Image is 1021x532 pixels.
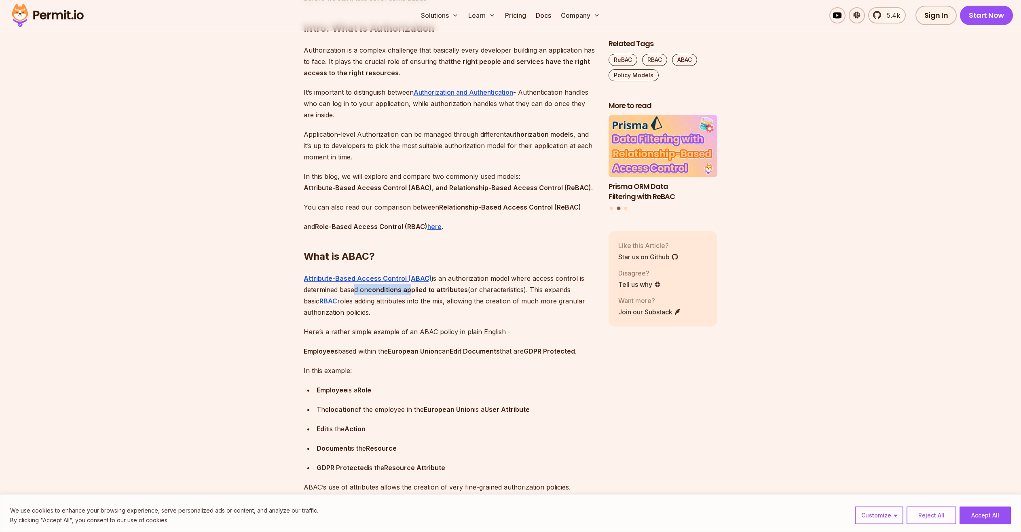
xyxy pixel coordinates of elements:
strong: GDPR Protected [524,347,575,355]
strong: Edit [317,425,328,433]
button: Reject All [907,507,956,524]
a: RBAC [642,54,667,66]
strong: European Union [388,347,438,355]
strong: the right people and services have the right access to the right resources [304,57,590,77]
strong: location [329,405,355,413]
button: Customize [855,507,903,524]
p: You can also read our comparison between [304,201,596,213]
strong: Role [357,386,371,394]
a: ReBAC [609,54,637,66]
h2: What is ABAC? [304,218,596,263]
button: Learn [465,7,499,23]
div: Posts [609,116,718,212]
a: 5.4k [868,7,906,23]
button: Solutions [418,7,462,23]
p: is the [317,423,596,435]
button: Go to slide 1 [610,207,613,210]
a: Start Now [960,6,1013,25]
button: Go to slide 3 [624,207,627,210]
p: In this example: [304,365,596,376]
a: Join our Substack [618,307,681,317]
strong: European Union [424,405,474,413]
a: here [427,223,442,231]
a: Pricing [502,7,529,23]
p: and . [304,221,596,232]
p: ABAC’s use of attributes allows the creation of very fine-grained authorization policies. Common ... [304,481,596,515]
p: is the [317,462,596,473]
a: Tell us why [618,280,661,289]
p: Here’s a rather simple example of an ABAC policy in plain English - [304,326,596,337]
p: based within the can that are . [304,345,596,357]
strong: Employees [304,347,338,355]
h2: More to read [609,101,718,111]
strong: authorization models [506,130,573,138]
p: In this blog, we will explore and compare two commonly used models: . [304,171,596,193]
strong: Attribute-Based Access Control (ABAC), and Relationship-Based Access Control (ReBAC) [304,184,591,192]
button: Go to slide 2 [617,207,620,210]
a: Authorization and Authentication [414,88,513,96]
img: Permit logo [8,2,87,29]
strong: Relationship-Based Access Control (ReBAC) [439,203,581,211]
span: 5.4k [882,11,900,20]
p: is the [317,443,596,454]
strong: conditions applied to attributes [368,286,468,294]
a: Attribute-Based Access Control (ABAC) [304,274,432,282]
p: Disagree? [618,268,661,278]
strong: Resource [366,444,397,452]
h2: Related Tags [609,39,718,49]
p: Like this Article? [618,241,679,250]
p: By clicking "Accept All", you consent to our use of cookies. [10,515,318,525]
strong: Role-Based Access Control (RBAC) [315,223,427,231]
p: Application-level Authorization can be managed through different , and it’s up to developers to p... [304,129,596,163]
strong: Resource Attribute [384,464,445,472]
p: is an authorization model where access control is determined based on (or characteristics). This ... [304,273,596,318]
a: Policy Models [609,69,659,81]
strong: Edit Documents [450,347,500,355]
button: Company [558,7,603,23]
strong: GDPR Protected [317,464,368,472]
p: is a [317,384,596,396]
button: Accept All [960,507,1011,524]
p: The of the employee in the is a [317,404,596,415]
strong: Action [345,425,366,433]
p: Want more? [618,296,681,305]
a: Docs [533,7,554,23]
strong: Document [317,444,350,452]
strong: User Attribute [484,405,530,413]
li: 2 of 3 [609,116,718,202]
a: Star us on Github [618,252,679,262]
a: ABAC [672,54,697,66]
a: Sign In [915,6,957,25]
strong: Employee [317,386,347,394]
p: It’s important to distinguish between - Authentication handles who can log in to your application... [304,87,596,121]
h3: Prisma ORM Data Filtering with ReBAC [609,182,718,202]
a: Prisma ORM Data Filtering with ReBACPrisma ORM Data Filtering with ReBAC [609,116,718,202]
p: Authorization is a complex challenge that basically every developer building an application has t... [304,45,596,78]
p: We use cookies to enhance your browsing experience, serve personalized ads or content, and analyz... [10,506,318,515]
img: Prisma ORM Data Filtering with ReBAC [609,116,718,177]
a: RBAC [319,297,337,305]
